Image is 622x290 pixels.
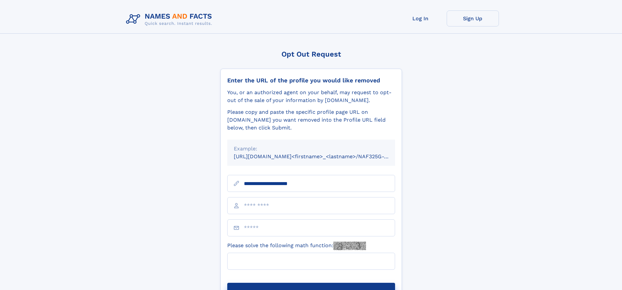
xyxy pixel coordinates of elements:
div: Enter the URL of the profile you would like removed [227,77,395,84]
small: [URL][DOMAIN_NAME]<firstname>_<lastname>/NAF325G-xxxxxxxx [234,153,407,160]
img: Logo Names and Facts [123,10,217,28]
div: You, or an authorized agent on your behalf, may request to opt-out of the sale of your informatio... [227,89,395,104]
a: Sign Up [447,10,499,26]
div: Example: [234,145,389,153]
div: Opt Out Request [220,50,402,58]
div: Please copy and paste the specific profile page URL on [DOMAIN_NAME] you want removed into the Pr... [227,108,395,132]
a: Log In [394,10,447,26]
label: Please solve the following math function: [227,242,366,250]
